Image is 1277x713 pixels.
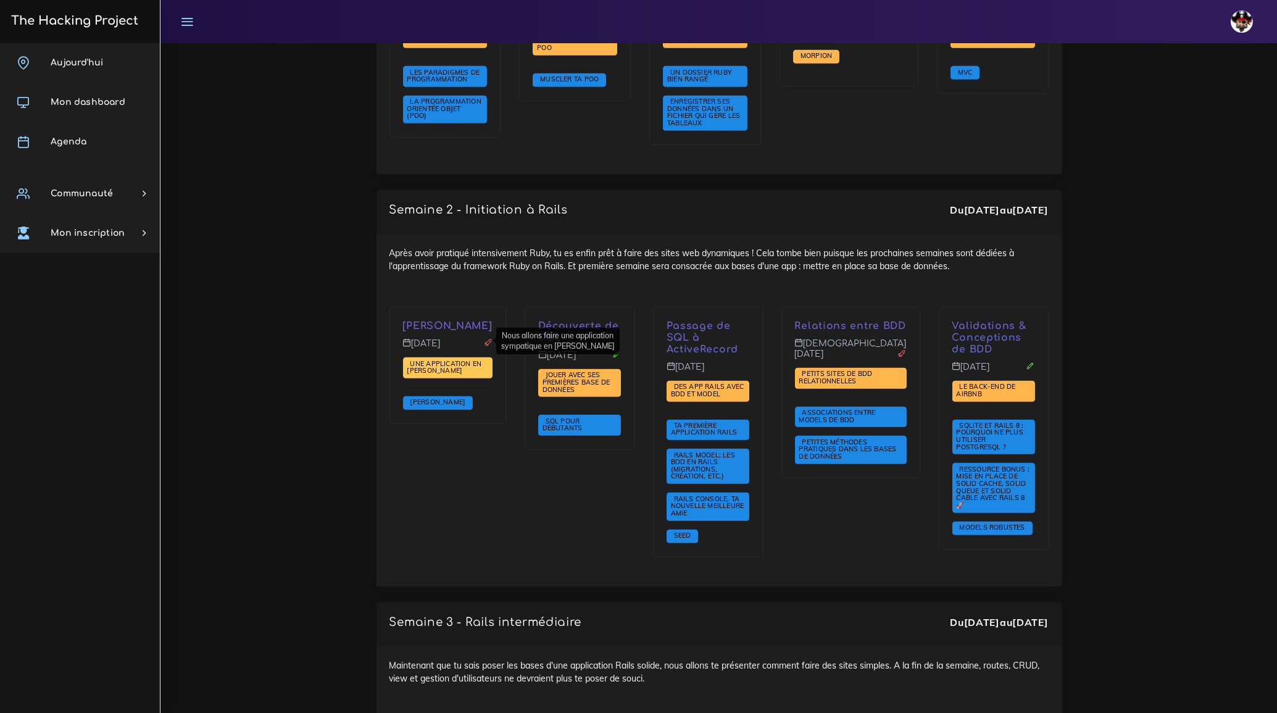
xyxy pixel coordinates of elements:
a: MVC [955,68,976,77]
p: [DATE] [667,362,749,382]
span: Petites méthodes pratiques dans les bases de données [799,438,897,461]
span: Mon inscription [51,228,125,238]
span: Communauté [51,189,113,198]
a: Un dossier Ruby bien rangé [667,68,731,84]
span: Enregistrer ses données dans un fichier qui gère les tableaux [667,97,740,127]
a: Muscler ta POO [537,75,602,84]
strong: [DATE] [1012,204,1048,216]
a: Les paradigmes de programmation [407,68,480,84]
p: Semaine 2 - Initiation à Rails [389,203,568,217]
div: Du au [950,203,1048,217]
span: Morpion [797,51,835,60]
strong: [DATE] [964,616,1000,628]
span: Mon dashboard [51,98,125,107]
div: Après avoir pratiqué intensivement Ruby, tu es enfin prêt à faire des sites web dynamiques ! Cela... [376,234,1062,586]
p: [DEMOGRAPHIC_DATA][DATE] [795,338,907,369]
span: Petits sites de BDD relationnelles [799,369,873,385]
p: [PERSON_NAME] [403,320,493,332]
span: Agenda [51,137,86,146]
span: Ta première application Rails [671,421,741,437]
span: Muscler ta POO [537,75,602,83]
a: Enregistrer ses données dans un fichier qui gère les tableaux [667,98,740,128]
p: [DATE] [403,338,493,358]
p: Relations entre BDD [795,320,907,332]
div: Du au [950,615,1048,630]
span: SQL pour débutants [543,417,586,433]
span: Le Back-end de Airbnb [957,382,1016,398]
p: Passage de SQL à ActiveRecord [667,320,749,355]
img: avatar [1231,10,1253,33]
a: La Programmation Orientée Objet (POO) [407,98,481,120]
span: La Programmation Orientée Objet (POO) [407,97,481,120]
span: Jouer avec ses premières base de données [543,370,610,393]
span: Des app Rails avec BDD et Model [671,382,744,398]
span: Une application en [PERSON_NAME] [407,359,482,375]
p: Découverte de SQL [538,320,621,344]
a: Morpion [797,52,835,60]
span: Rails Model: les BDD en Rails (migrations, création, etc.) [671,451,735,481]
div: Nous allons faire une application sympatique en [PERSON_NAME] [496,328,620,354]
p: Semaine 3 - Rails intermédiaire [389,615,582,629]
span: [PERSON_NAME] [407,398,469,406]
span: Aujourd'hui [51,58,103,67]
span: Rails Console, ta nouvelle meilleure amie [671,494,744,517]
h3: The Hacking Project [7,14,138,28]
span: Ressource Bonus : Mise en place de Solid Cache, Solid Queue et Solid Cable avec Rails 8 🚀 [957,465,1030,509]
span: SQLite et Rails 8 : Pourquoi ne plus utiliser PostgreSQL ? [957,421,1024,451]
span: Seed [671,531,694,540]
strong: [DATE] [1012,616,1048,628]
strong: [DATE] [964,204,1000,216]
p: [DATE] [538,350,621,370]
span: Associations entre models de BDD [799,408,876,424]
p: [DATE] [952,362,1035,382]
p: Validations & Conceptions de BDD [952,320,1035,355]
span: Models robustes [957,523,1028,532]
